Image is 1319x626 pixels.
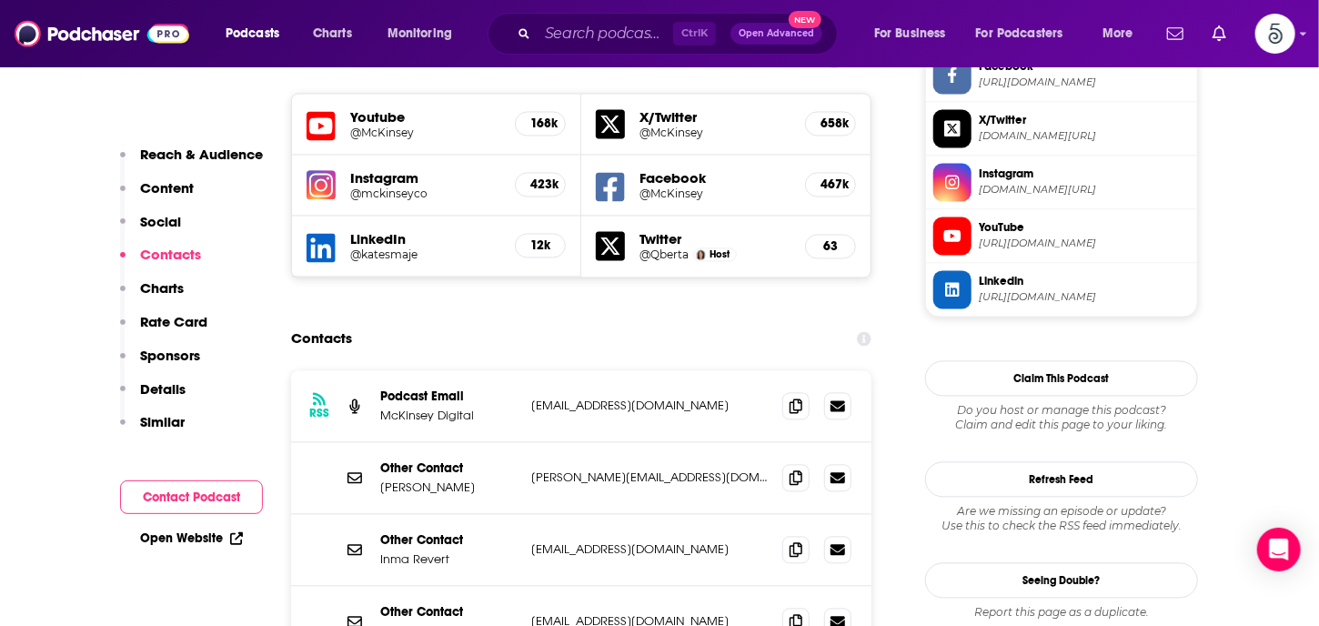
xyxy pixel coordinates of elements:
[120,246,201,279] button: Contacts
[309,407,329,421] h3: RSS
[350,248,500,262] a: @katesmaje
[313,21,352,46] span: Charts
[226,21,279,46] span: Podcasts
[979,220,1190,237] span: YouTube
[531,542,768,558] p: [EMAIL_ADDRESS][DOMAIN_NAME]
[979,237,1190,251] span: https://www.youtube.com/@McKinsey
[120,146,263,179] button: Reach & Audience
[730,23,822,45] button: Open AdvancedNew
[1257,528,1301,571] div: Open Intercom Messenger
[710,249,730,261] span: Host
[380,605,517,621] p: Other Contact
[140,213,181,230] p: Social
[979,184,1190,197] span: instagram.com/mckinseyco
[505,13,855,55] div: Search podcasts, credits, & more...
[120,347,200,380] button: Sponsors
[538,19,673,48] input: Search podcasts, credits, & more...
[120,213,181,247] button: Social
[639,187,790,201] a: @McKinsey
[140,246,201,263] p: Contacts
[925,361,1198,397] button: Claim This Podcast
[639,126,790,140] a: @McKinsey
[120,480,263,514] button: Contact Podcast
[925,563,1198,599] a: Seeing Double?
[140,413,185,430] p: Similar
[120,313,207,347] button: Rate Card
[933,164,1190,202] a: Instagram[DOMAIN_NAME][URL]
[821,239,841,255] h5: 63
[976,21,1063,46] span: For Podcasters
[291,322,352,357] h2: Contacts
[861,19,969,48] button: open menu
[120,279,184,313] button: Charts
[821,177,841,193] h5: 467k
[933,217,1190,256] a: YouTube[URL][DOMAIN_NAME]
[140,146,263,163] p: Reach & Audience
[380,480,517,496] p: [PERSON_NAME]
[120,380,186,414] button: Details
[1255,14,1295,54] button: Show profile menu
[925,404,1198,433] div: Claim and edit this page to your liking.
[350,170,500,187] h5: Instagram
[380,552,517,568] p: Inma Revert
[380,409,517,424] p: McKinsey Digital
[979,113,1190,129] span: X/Twitter
[350,231,500,248] h5: LinkedIn
[925,404,1198,419] span: Do you host or manage this podcast?
[1160,18,1191,49] a: Show notifications dropdown
[1205,18,1233,49] a: Show notifications dropdown
[673,22,716,45] span: Ctrl K
[530,177,550,193] h5: 423k
[964,19,1090,48] button: open menu
[140,279,184,297] p: Charts
[933,56,1190,95] a: Facebook[URL][DOMAIN_NAME]
[350,187,500,201] a: @mckinseyco
[925,462,1198,498] button: Refresh Feed
[388,21,452,46] span: Monitoring
[821,116,841,132] h5: 658k
[140,530,243,546] a: Open Website
[933,110,1190,148] a: X/Twitter[DOMAIN_NAME][URL]
[531,399,768,414] p: [EMAIL_ADDRESS][DOMAIN_NAME]
[739,29,814,38] span: Open Advanced
[639,109,790,126] h5: X/Twitter
[789,11,821,28] span: New
[1090,19,1156,48] button: open menu
[874,21,946,46] span: For Business
[15,16,189,51] img: Podchaser - Follow, Share and Rate Podcasts
[1255,14,1295,54] img: User Profile
[1103,21,1133,46] span: More
[350,109,500,126] h5: Youtube
[639,231,790,248] h5: Twitter
[639,248,689,262] a: @Qberta
[350,126,500,140] a: @McKinsey
[979,274,1190,290] span: Linkedin
[979,291,1190,305] span: https://www.linkedin.com/in/katesmaje
[140,179,194,197] p: Content
[380,461,517,477] p: Other Contact
[933,271,1190,309] a: Linkedin[URL][DOMAIN_NAME]
[639,170,790,187] h5: Facebook
[140,313,207,330] p: Rate Card
[120,179,194,213] button: Content
[380,389,517,405] p: Podcast Email
[140,380,186,398] p: Details
[979,130,1190,144] span: twitter.com/McKinsey
[140,347,200,364] p: Sponsors
[213,19,303,48] button: open menu
[925,606,1198,621] div: Report this page as a duplicate.
[307,171,336,200] img: iconImage
[375,19,476,48] button: open menu
[120,413,185,447] button: Similar
[531,470,768,486] p: [PERSON_NAME][EMAIL_ADDRESS][DOMAIN_NAME]
[380,533,517,549] p: Other Contact
[925,505,1198,534] div: Are we missing an episode or update? Use this to check the RSS feed immediately.
[1255,14,1295,54] span: Logged in as Spiral5-G2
